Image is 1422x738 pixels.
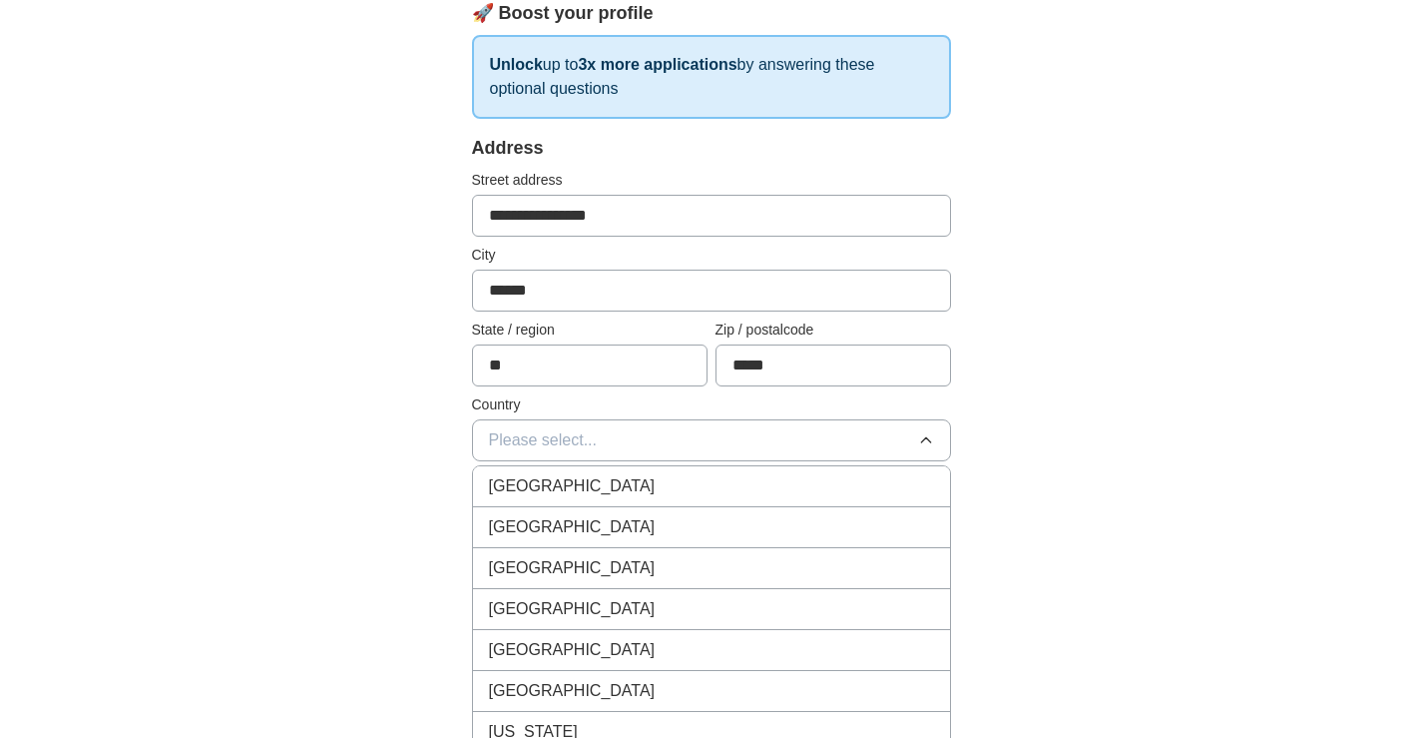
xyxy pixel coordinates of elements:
span: [GEOGRAPHIC_DATA] [489,597,656,621]
span: [GEOGRAPHIC_DATA] [489,556,656,580]
button: Please select... [472,419,951,461]
p: up to by answering these optional questions [472,35,951,119]
label: City [472,245,951,266]
label: State / region [472,320,708,341]
span: [GEOGRAPHIC_DATA] [489,638,656,662]
strong: 3x more applications [578,56,736,73]
span: [GEOGRAPHIC_DATA] [489,515,656,539]
label: Country [472,394,951,415]
strong: Unlock [490,56,543,73]
label: Zip / postalcode [715,320,951,341]
span: [GEOGRAPHIC_DATA] [489,679,656,703]
span: [GEOGRAPHIC_DATA] [489,474,656,498]
label: Street address [472,170,951,191]
div: Address [472,135,951,162]
span: Please select... [489,428,598,452]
